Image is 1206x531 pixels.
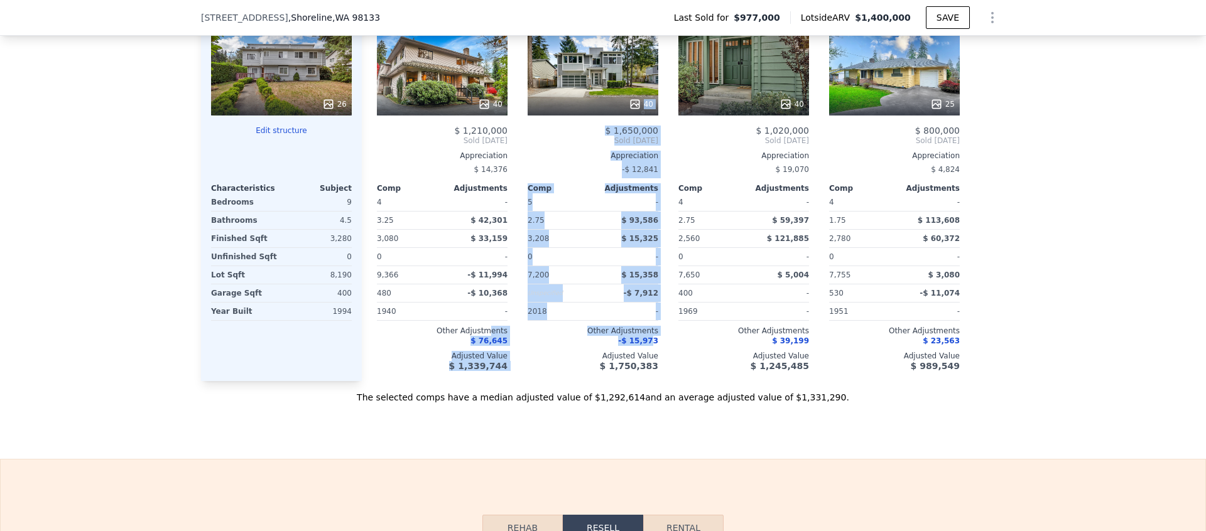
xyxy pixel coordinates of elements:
span: 4 [678,198,683,206]
span: $ 39,199 [772,336,809,345]
span: 480 [377,289,391,298]
div: Characteristics [211,183,281,193]
span: -$ 12,841 [622,165,658,174]
span: $ 3,080 [928,271,960,279]
span: , Shoreline [288,11,380,24]
span: $ 33,159 [470,234,508,243]
div: 4.5 [284,212,352,229]
span: $ 1,750,383 [600,361,658,371]
div: Finished Sqft [211,230,279,247]
span: 0 [377,252,382,261]
div: Year Built [211,303,279,320]
div: - [595,248,658,265]
span: $ 4,824 [931,165,960,174]
span: -$ 11,074 [920,289,960,298]
div: Unspecified [528,284,590,302]
div: 3,280 [284,230,352,247]
span: $ 1,339,744 [449,361,508,371]
div: Garage Sqft [211,284,279,302]
div: Comp [377,183,442,193]
span: $977,000 [734,11,780,24]
div: Bathrooms [211,212,279,229]
div: - [445,303,508,320]
button: Edit structure [211,126,352,136]
span: -$ 7,912 [624,289,658,298]
div: Adjustments [442,183,508,193]
span: 0 [678,252,683,261]
span: $ 19,070 [776,165,809,174]
div: - [897,248,960,265]
span: , WA 98133 [332,13,380,23]
span: 0 [829,252,834,261]
div: - [897,193,960,211]
div: 2018 [528,303,590,320]
div: Comp [829,183,894,193]
div: - [595,303,658,320]
span: $ 113,608 [918,216,960,225]
span: 530 [829,289,844,298]
span: [STREET_ADDRESS] [201,11,288,24]
div: Bedrooms [211,193,279,211]
div: Adjustments [894,183,960,193]
div: Lot Sqft [211,266,279,284]
span: Sold [DATE] [678,136,809,146]
div: Other Adjustments [829,326,960,336]
span: Sold [DATE] [829,136,960,146]
div: 1951 [829,303,892,320]
span: $ 59,397 [772,216,809,225]
span: $ 800,000 [915,126,960,136]
div: Adjustments [593,183,658,193]
div: - [746,248,809,265]
span: Sold [DATE] [528,136,658,146]
div: 40 [478,98,503,110]
div: Appreciation [829,151,960,161]
div: 8,190 [284,266,352,284]
div: - [897,303,960,320]
span: 7,650 [678,271,700,279]
div: 0 [284,248,352,265]
div: Adjusted Value [528,351,658,361]
span: $ 989,549 [911,361,960,371]
span: 4 [829,198,834,206]
div: Appreciation [377,151,508,161]
span: 0 [528,252,533,261]
div: Other Adjustments [678,326,809,336]
div: 1.75 [829,212,892,229]
div: 2.75 [678,212,741,229]
span: $ 60,372 [923,234,960,243]
span: $ 23,563 [923,336,960,345]
button: SAVE [926,6,970,29]
span: $ 15,358 [621,271,658,279]
span: $ 121,885 [767,234,809,243]
div: Adjusted Value [377,351,508,361]
div: - [746,284,809,302]
span: 3,208 [528,234,549,243]
div: Adjusted Value [678,351,809,361]
div: 25 [930,98,955,110]
span: $1,400,000 [855,13,911,23]
span: $ 5,004 [778,271,809,279]
span: $ 14,376 [474,165,508,174]
span: 2,780 [829,234,850,243]
div: 40 [780,98,804,110]
div: 400 [284,284,352,302]
div: 26 [322,98,347,110]
span: 2,560 [678,234,700,243]
div: Comp [528,183,593,193]
span: $ 15,325 [621,234,658,243]
span: $ 76,645 [470,336,508,345]
span: 9,366 [377,271,398,279]
span: Last Sold for [674,11,734,24]
span: $ 1,650,000 [605,126,658,136]
span: $ 42,301 [470,216,508,225]
div: Other Adjustments [377,326,508,336]
div: Appreciation [678,151,809,161]
div: 40 [629,98,653,110]
span: -$ 10,368 [467,289,508,298]
div: - [595,193,658,211]
span: $ 1,020,000 [756,126,809,136]
span: 7,200 [528,271,549,279]
div: The selected comps have a median adjusted value of $1,292,614 and an average adjusted value of $1... [201,381,1005,404]
span: -$ 11,994 [467,271,508,279]
div: - [746,303,809,320]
